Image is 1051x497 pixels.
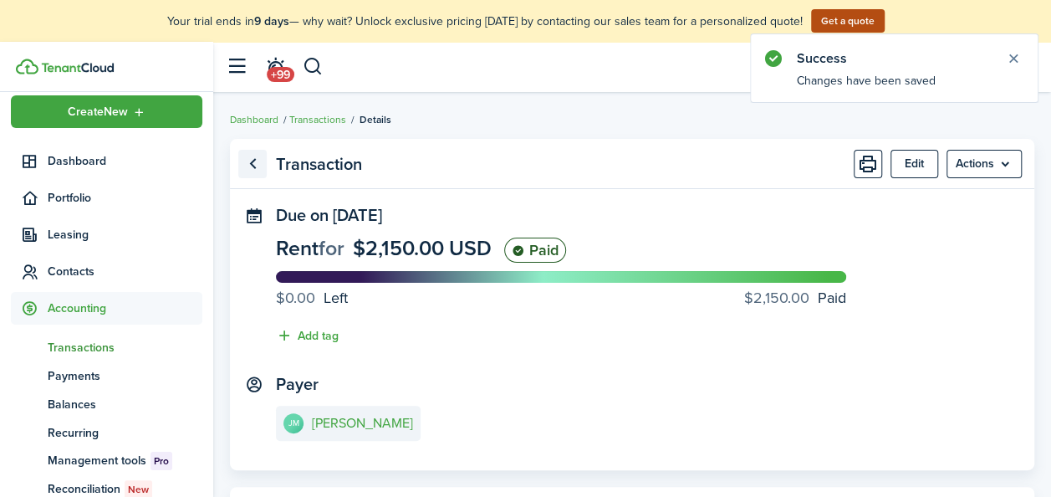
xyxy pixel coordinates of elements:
[276,375,319,394] panel-main-title: Payer
[11,361,202,390] a: Payments
[360,112,391,127] span: Details
[154,453,169,469] span: Pro
[283,413,304,433] avatar-text: JM
[267,67,294,82] span: +99
[48,339,202,356] span: Transactions
[11,95,202,128] button: Open menu
[167,13,803,30] p: Your trial ends in — why wait? Unlock exclusive pricing [DATE] by contacting our sales team for a...
[504,238,566,263] status: Paid
[811,9,885,33] button: Get a quote
[238,150,267,178] a: Go back
[254,13,289,30] b: 9 days
[319,233,344,264] span: for
[11,145,202,177] a: Dashboard
[276,326,339,346] button: Add tag
[1002,47,1025,70] button: Close notify
[48,226,202,243] span: Leasing
[230,112,278,127] a: Dashboard
[744,287,809,310] progress-caption-label-value: $2,150.00
[48,452,202,470] span: Management tools
[11,447,202,475] a: Management toolsPro
[48,263,202,280] span: Contacts
[128,482,149,497] span: New
[221,51,253,83] button: Open sidebar
[946,150,1022,178] button: Open menu
[276,233,319,264] span: Rent
[41,63,114,73] img: TenantCloud
[276,406,421,441] a: JM[PERSON_NAME]
[11,418,202,447] a: Recurring
[276,287,348,310] progress-caption-label: Left
[48,424,202,442] span: Recurring
[312,416,413,431] e-details-info-title: [PERSON_NAME]
[259,46,291,89] a: Notifications
[48,189,202,207] span: Portfolio
[68,106,128,118] span: Create New
[16,59,38,74] img: TenantCloud
[48,152,202,170] span: Dashboard
[353,233,492,264] span: $2,150.00 USD
[276,155,362,174] panel-main-title: Transaction
[946,150,1022,178] menu-btn: Actions
[854,150,882,178] button: Print
[48,367,202,385] span: Payments
[276,202,382,228] span: Due on [DATE]
[797,49,989,69] notify-title: Success
[48,300,202,317] span: Accounting
[48,396,202,413] span: Balances
[890,150,938,178] button: Edit
[289,112,346,127] a: Transactions
[744,287,846,310] progress-caption-label: Paid
[276,287,315,310] progress-caption-label-value: $0.00
[303,53,324,81] button: Search
[751,72,1038,102] notify-body: Changes have been saved
[11,390,202,418] a: Balances
[11,333,202,361] a: Transactions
